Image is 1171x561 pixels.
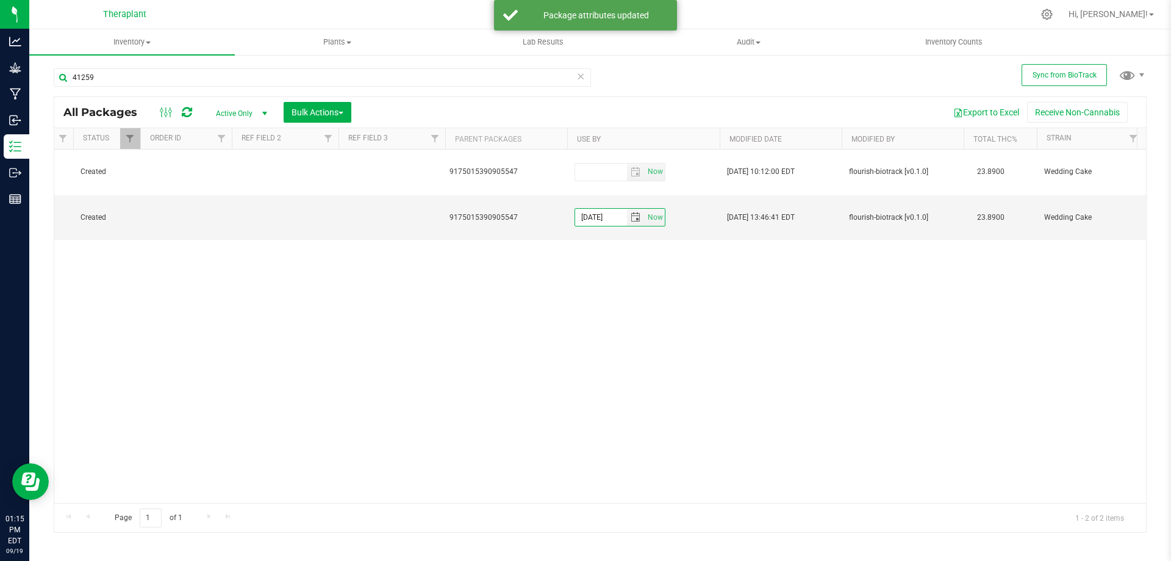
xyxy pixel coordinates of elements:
[727,212,795,223] span: [DATE] 13:46:41 EDT
[1044,212,1136,223] span: Wedding Cake
[645,164,665,181] span: select
[29,29,235,55] a: Inventory
[425,128,445,149] a: Filter
[9,140,21,153] inline-svg: Inventory
[973,135,1017,143] a: Total THC%
[506,37,580,48] span: Lab Results
[445,128,567,150] th: Parent Packages
[9,167,21,179] inline-svg: Outbound
[1065,509,1134,527] span: 1 - 2 of 2 items
[645,163,665,181] span: Set Current date
[1123,128,1144,149] a: Filter
[103,9,146,20] span: Theraplant
[1039,9,1055,20] div: Manage settings
[727,166,795,178] span: [DATE] 10:12:00 EDT
[627,209,645,226] span: select
[1069,9,1148,19] span: Hi, [PERSON_NAME]!
[9,35,21,48] inline-svg: Analytics
[645,209,665,226] span: Set Current date
[971,209,1011,226] span: 23.8900
[627,164,645,181] span: select
[729,135,782,143] a: Modified Date
[29,37,235,48] span: Inventory
[150,134,181,142] a: Order Id
[971,163,1011,181] span: 23.8900
[1022,64,1107,86] button: Sync from BioTrack
[53,128,73,149] a: Filter
[81,166,133,178] span: Created
[525,9,668,21] div: Package attributes updated
[242,134,281,142] a: Ref Field 2
[9,88,21,100] inline-svg: Manufacturing
[5,546,24,556] p: 09/19
[104,509,192,527] span: Page of 1
[577,135,601,143] a: Use By
[63,106,149,119] span: All Packages
[1027,102,1128,123] button: Receive Non-Cannabis
[9,62,21,74] inline-svg: Grow
[318,128,338,149] a: Filter
[646,37,851,48] span: Audit
[1044,166,1136,178] span: Wedding Cake
[449,212,564,223] div: Value 1: 9175015390905547
[851,29,1057,55] a: Inventory Counts
[81,212,133,223] span: Created
[646,29,851,55] a: Audit
[449,166,564,178] div: Value 1: 9175015390905547
[120,128,140,149] a: Filter
[851,135,895,143] a: Modified By
[645,209,665,226] span: select
[12,463,49,500] iframe: Resource center
[945,102,1027,123] button: Export to Excel
[54,68,591,87] input: Search Package ID, Item Name, SKU, Lot or Part Number...
[212,128,232,149] a: Filter
[1047,134,1072,142] a: Strain
[909,37,999,48] span: Inventory Counts
[576,68,585,84] span: Clear
[9,193,21,205] inline-svg: Reports
[1033,71,1097,79] span: Sync from BioTrack
[284,102,351,123] button: Bulk Actions
[140,509,162,527] input: 1
[849,166,956,178] span: flourish-biotrack [v0.1.0]
[9,114,21,126] inline-svg: Inbound
[292,107,343,117] span: Bulk Actions
[849,212,956,223] span: flourish-biotrack [v0.1.0]
[440,29,646,55] a: Lab Results
[83,134,109,142] a: Status
[5,513,24,546] p: 01:15 PM EDT
[348,134,388,142] a: Ref Field 3
[235,29,440,55] a: Plants
[235,37,440,48] span: Plants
